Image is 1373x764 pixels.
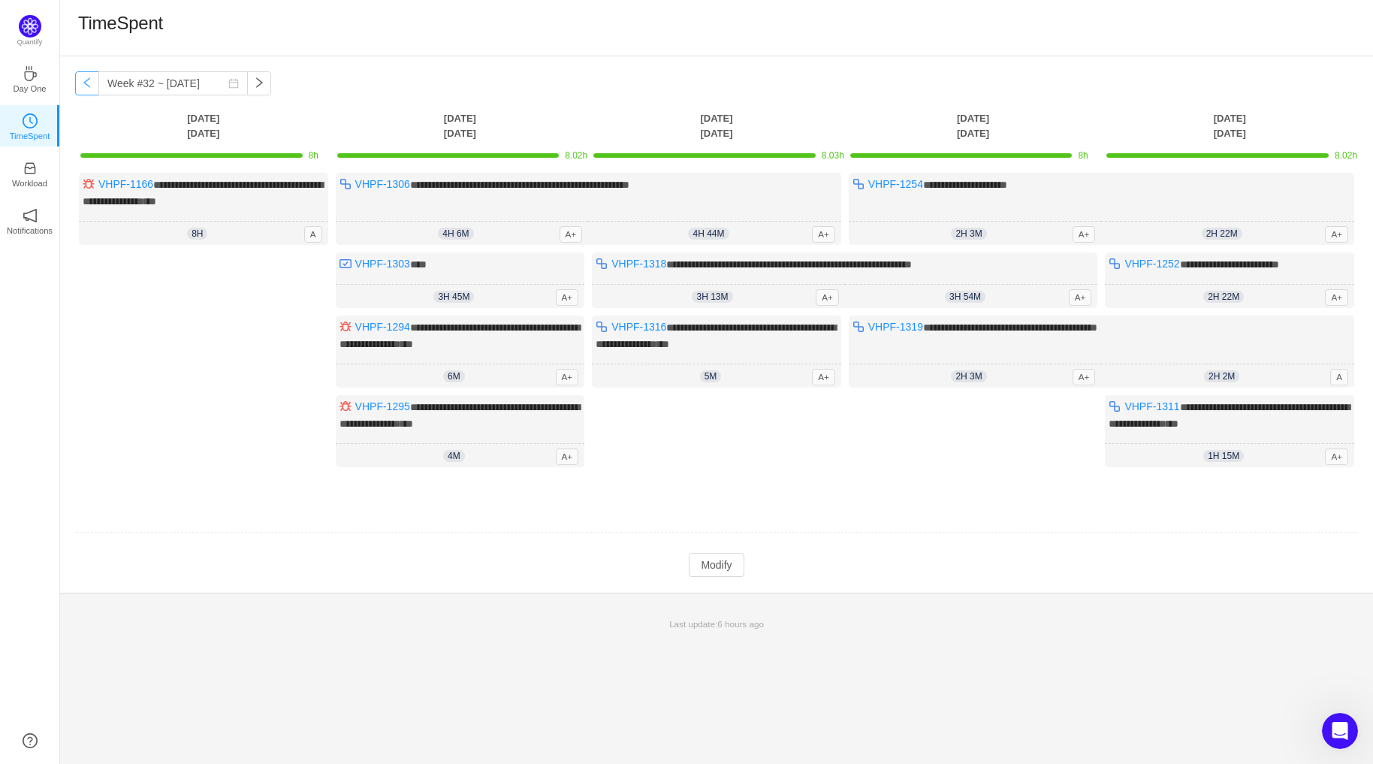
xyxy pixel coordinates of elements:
[23,165,38,180] a: icon: inboxWorkload
[812,226,835,243] span: A+
[23,208,38,223] i: icon: notification
[1325,448,1348,465] span: A+
[23,71,38,86] a: icon: coffeeDay One
[588,110,845,141] th: [DATE] [DATE]
[247,71,271,95] button: icon: right
[309,150,318,161] span: 8h
[355,178,410,190] a: VHPF-1306
[98,71,248,95] input: Select a week
[1124,400,1179,412] a: VHPF-1311
[1322,713,1358,749] iframe: Intercom live chat
[596,321,608,333] img: 10316
[19,15,41,38] img: Quantify
[1101,110,1358,141] th: [DATE] [DATE]
[78,12,163,35] h1: TimeSpent
[556,369,579,385] span: A+
[951,370,986,382] span: 2h 3m
[304,226,322,243] span: A
[98,178,153,190] a: VHPF-1166
[1078,150,1088,161] span: 8h
[1335,150,1357,161] span: 8.02h
[812,369,835,385] span: A+
[228,78,239,89] i: icon: calendar
[187,228,207,240] span: 8h
[1069,289,1092,306] span: A+
[700,370,722,382] span: 5m
[852,178,865,190] img: 10316
[17,38,43,48] p: Quantify
[1203,450,1244,462] span: 1h 15m
[692,291,732,303] span: 3h 13m
[1202,228,1242,240] span: 2h 22m
[339,321,352,333] img: 10303
[852,321,865,333] img: 10316
[688,228,729,240] span: 4h 44m
[433,291,474,303] span: 3h 45m
[1073,226,1096,243] span: A+
[75,71,99,95] button: icon: left
[1203,291,1244,303] span: 2h 22m
[1325,289,1348,306] span: A+
[339,400,352,412] img: 10303
[689,553,744,577] button: Modify
[443,450,465,462] span: 4m
[355,321,410,333] a: VHPF-1294
[23,113,38,128] i: icon: clock-circle
[12,177,47,190] p: Workload
[560,226,583,243] span: A+
[611,258,666,270] a: VHPF-1318
[75,110,332,141] th: [DATE] [DATE]
[332,110,589,141] th: [DATE] [DATE]
[10,129,50,143] p: TimeSpent
[1073,369,1096,385] span: A+
[23,161,38,176] i: icon: inbox
[339,258,352,270] img: 10300
[23,213,38,228] a: icon: notificationNotifications
[1330,369,1348,385] span: A
[556,448,579,465] span: A+
[845,110,1102,141] th: [DATE] [DATE]
[1204,370,1239,382] span: 2h 2m
[23,733,38,748] a: icon: question-circle
[438,228,473,240] span: 4h 6m
[565,150,587,161] span: 8.02h
[868,178,923,190] a: VHPF-1254
[355,400,410,412] a: VHPF-1295
[945,291,985,303] span: 3h 54m
[83,178,95,190] img: 10303
[1325,226,1348,243] span: A+
[951,228,986,240] span: 2h 3m
[339,178,352,190] img: 10316
[1124,258,1179,270] a: VHPF-1252
[1109,258,1121,270] img: 10316
[443,370,465,382] span: 6m
[556,289,579,306] span: A+
[717,619,764,629] span: 6 hours ago
[355,258,410,270] a: VHPF-1303
[868,321,923,333] a: VHPF-1319
[23,66,38,81] i: icon: coffee
[7,224,53,237] p: Notifications
[816,289,839,306] span: A+
[611,321,666,333] a: VHPF-1316
[822,150,844,161] span: 8.03h
[596,258,608,270] img: 10316
[23,118,38,133] a: icon: clock-circleTimeSpent
[1109,400,1121,412] img: 10316
[13,82,46,95] p: Day One
[669,619,764,629] span: Last update:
